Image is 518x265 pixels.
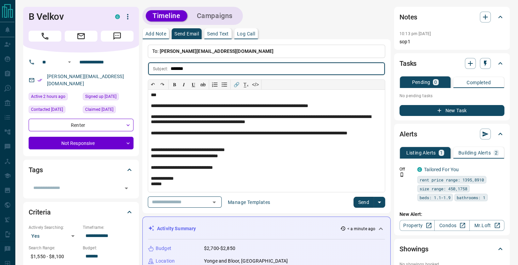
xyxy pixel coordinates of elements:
h2: Showings [399,244,428,254]
div: Showings [399,241,504,257]
h1: B Velkov [29,11,105,22]
span: Email [65,31,97,42]
div: Sat Sep 06 2025 [29,106,79,115]
div: Not Responsive [29,137,134,149]
p: sop1 [399,38,504,45]
div: Tue Aug 19 2025 [83,93,134,102]
p: Yonge and Bloor, [GEOGRAPHIC_DATA] [204,257,288,265]
div: Alerts [399,126,504,142]
h2: Tasks [399,58,417,69]
p: $1,550 - $8,100 [29,251,79,262]
button: Campaigns [190,10,239,21]
button: Bullet list [220,80,229,89]
button: Manage Templates [224,197,274,208]
p: 10:13 pm [DATE] [399,31,431,36]
button: </> [251,80,260,89]
span: 𝐔 [192,82,195,87]
p: No pending tasks [399,91,504,101]
div: condos.ca [115,14,120,19]
button: ↶ [148,80,158,89]
span: rent price range: 1395,8910 [420,176,484,183]
p: Listing Alerts [406,150,436,155]
div: condos.ca [417,167,422,172]
p: New Alert: [399,211,504,218]
span: beds: 1.1-1.9 [420,194,451,201]
p: 0 [434,80,437,85]
button: Open [122,183,131,193]
p: Off [399,166,413,172]
a: Property [399,220,435,231]
p: < a minute ago [347,226,375,232]
button: Numbered list [210,80,220,89]
button: 𝐁 [170,80,179,89]
button: Send [354,197,374,208]
div: Renter [29,119,134,131]
span: [PERSON_NAME][EMAIL_ADDRESS][DOMAIN_NAME] [160,48,273,54]
span: bathrooms: 1 [457,194,485,201]
svg: Push Notification Only [399,172,404,177]
p: Budget: [83,245,134,251]
p: Budget [156,245,171,252]
button: ↷ [158,80,167,89]
div: Tags [29,162,134,178]
p: 2 [495,150,498,155]
p: Send Email [174,31,199,36]
button: Open [65,58,74,66]
span: Claimed [DATE] [85,106,113,113]
a: [PERSON_NAME][EMAIL_ADDRESS][DOMAIN_NAME] [47,74,124,86]
button: 𝑰 [179,80,189,89]
h2: Notes [399,12,417,23]
h2: Alerts [399,129,417,139]
p: Building Alerts [458,150,491,155]
p: Pending [412,80,430,85]
span: Signed up [DATE] [85,93,116,100]
button: ab [198,80,208,89]
s: ab [200,82,206,87]
p: Add Note [145,31,166,36]
p: Location [156,257,175,265]
p: Subject: [153,66,168,72]
a: Tailored For You [424,167,459,172]
p: Timeframe: [83,224,134,231]
p: Log Call [237,31,255,36]
p: 1 [440,150,443,155]
div: Criteria [29,204,134,220]
div: Notes [399,9,504,25]
span: Active 2 hours ago [31,93,65,100]
button: Open [209,197,219,207]
span: Message [101,31,134,42]
p: Completed [467,80,491,85]
button: New Task [399,105,504,116]
span: size range: 450,1758 [420,185,467,192]
div: Tue Aug 19 2025 [83,106,134,115]
p: To: [148,45,385,58]
span: Contacted [DATE] [31,106,63,113]
h2: Criteria [29,207,51,218]
p: Search Range: [29,245,79,251]
button: T̲ₓ [241,80,251,89]
div: Yes [29,231,79,241]
button: Timeline [146,10,187,21]
button: 𝐔 [189,80,198,89]
div: split button [354,197,385,208]
span: Call [29,31,61,42]
div: Tue Oct 14 2025 [29,93,79,102]
a: Condos [434,220,469,231]
svg: Email Verified [37,78,42,83]
h2: Tags [29,164,43,175]
p: Activity Summary [157,225,196,232]
p: Send Text [207,31,229,36]
div: Activity Summary< a minute ago [148,222,385,235]
button: 🔗 [232,80,241,89]
a: Mr.Loft [469,220,504,231]
p: $2,700-$2,850 [204,245,235,252]
p: Actively Searching: [29,224,79,231]
div: Tasks [399,55,504,72]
